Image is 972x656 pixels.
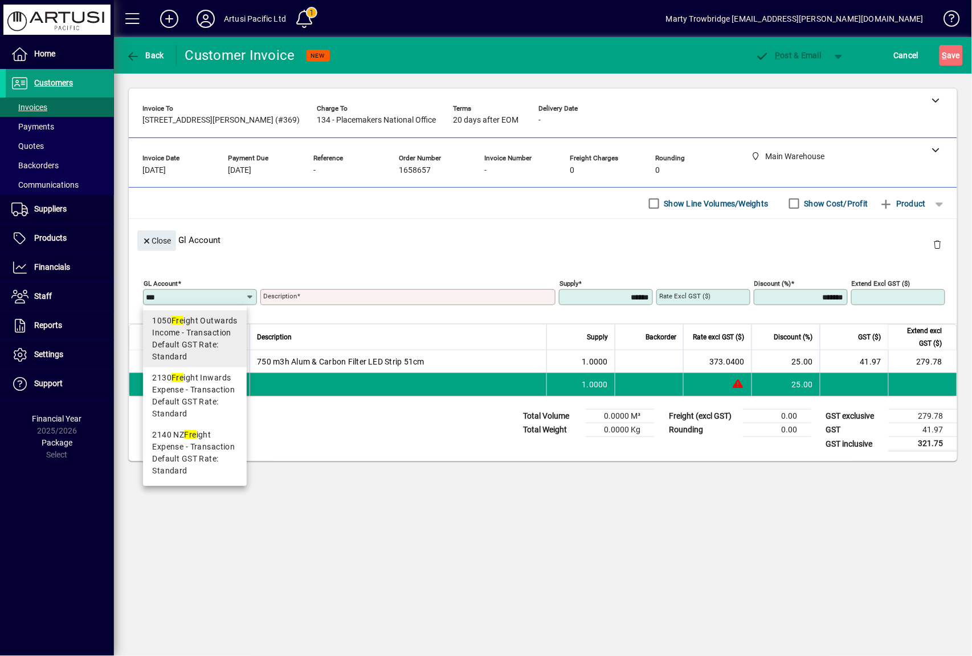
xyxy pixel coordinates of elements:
span: ave [942,46,960,64]
a: Invoices [6,98,114,117]
span: Invoices [11,103,47,112]
span: Communications [11,180,79,189]
button: Close [137,230,176,251]
a: Support [6,370,114,398]
em: Fre [171,373,183,382]
td: 321.75 [889,437,957,451]
span: Default GST Rate: Standard [152,339,238,363]
span: P [775,51,781,60]
span: Home [34,49,55,58]
button: Back [123,45,167,66]
mat-label: Discount (%) [754,280,791,287]
span: Extend excl GST ($) [896,325,942,350]
em: Fre [171,316,183,325]
td: 279.78 [889,410,957,423]
span: Products [34,233,67,242]
td: 0.00 [743,410,811,423]
span: - [484,166,487,175]
div: 373.0400 [691,356,745,367]
span: ost & Email [755,51,822,60]
a: Suppliers [6,195,114,224]
span: NEW [311,52,325,59]
span: Rate excl GST ($) [693,331,745,343]
a: Payments [6,117,114,136]
a: Backorders [6,156,114,175]
a: Knowledge Base [935,2,958,39]
td: 41.97 [820,350,888,373]
span: Quotes [11,141,44,151]
span: 20 days after EOM [453,116,518,125]
button: Save [940,45,963,66]
button: Post & Email [750,45,827,66]
span: Description [257,331,292,343]
button: Cancel [891,45,922,66]
a: Reports [6,311,114,340]
span: Cancel [894,46,919,64]
span: Settings [34,350,63,359]
app-page-header-button: Close [134,235,179,245]
a: Staff [6,282,114,311]
span: 750 m3h Alum & Carbon Filter LED Strip 51cm [257,356,424,367]
div: Customer Invoice [185,46,295,64]
span: Supply [587,331,608,343]
span: GST ($) [859,331,881,343]
span: 1.0000 [582,379,608,390]
span: Financial Year [32,414,82,423]
em: Fre [184,430,196,439]
td: 0.00 [743,423,811,437]
button: Delete [924,230,951,258]
div: 2130 ight Inwards [152,372,238,384]
span: Default GST Rate: Standard [152,453,238,477]
mat-label: Rate excl GST ($) [659,292,710,300]
td: 0.0000 M³ [586,410,654,423]
label: Show Line Volumes/Weights [662,198,769,209]
span: [STREET_ADDRESS][PERSON_NAME] (#369) [142,116,300,125]
a: Financials [6,253,114,282]
span: Staff [34,291,52,301]
span: Package [42,438,72,447]
td: GST inclusive [820,437,889,451]
td: GST exclusive [820,410,889,423]
td: 41.97 [889,423,957,437]
span: Payments [11,122,54,131]
mat-option: 2140 NZ Freight [143,424,247,481]
span: 134 - Placemakers National Office [317,116,436,125]
td: GST [820,423,889,437]
td: 25.00 [752,373,820,396]
td: Total Weight [517,423,586,437]
a: Home [6,40,114,68]
span: Expense - Transaction [152,384,235,396]
span: Customers [34,78,73,87]
mat-label: GL Account [144,280,178,287]
span: 0 [570,166,574,175]
td: 279.78 [888,350,957,373]
label: Show Cost/Profit [802,198,868,209]
td: Total Volume [517,410,586,423]
span: 1658657 [399,166,431,175]
td: Rounding [663,423,743,437]
span: - [313,166,316,175]
a: Communications [6,175,114,195]
td: 25.00 [752,350,820,373]
span: Financials [34,262,70,272]
span: Default GST Rate: Standard [152,396,238,420]
mat-option: 2130 Freight Inwards [143,367,247,424]
span: Reports [34,321,62,330]
span: Backorder [646,331,676,343]
mat-label: Extend excl GST ($) [852,280,910,287]
span: Back [126,51,164,60]
span: Discount (%) [774,331,813,343]
a: Products [6,224,114,253]
td: 0.0000 Kg [586,423,654,437]
span: 0 [655,166,660,175]
a: Settings [6,341,114,369]
mat-label: Description [263,292,297,300]
div: Gl Account [129,219,957,261]
span: [DATE] [228,166,251,175]
span: Support [34,379,63,388]
span: Close [142,232,171,250]
mat-option: 1050 Freight Outwards [143,310,247,367]
span: Backorders [11,161,59,170]
div: Marty Trowbridge [EMAIL_ADDRESS][PERSON_NAME][DOMAIN_NAME] [666,10,924,28]
a: Quotes [6,136,114,156]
